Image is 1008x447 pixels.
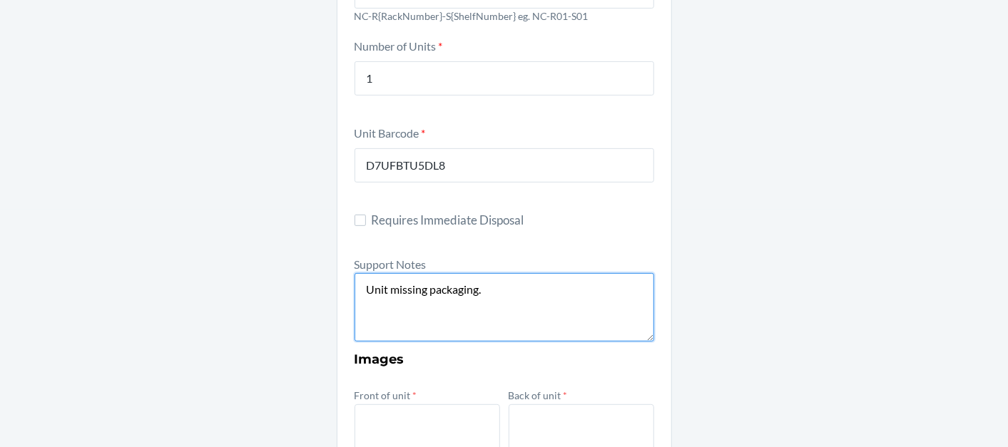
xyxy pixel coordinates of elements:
span: Requires Immediate Disposal [372,211,654,230]
label: Number of Units [355,39,443,53]
h3: Images [355,350,654,369]
input: Requires Immediate Disposal [355,215,366,226]
label: Front of unit [355,389,417,401]
label: Unit Barcode [355,126,426,140]
p: NC-R{RackNumber}-S{ShelfNumber} eg. NC-R01-S01 [355,9,654,24]
label: Support Notes [355,257,427,271]
label: Back of unit [509,389,568,401]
